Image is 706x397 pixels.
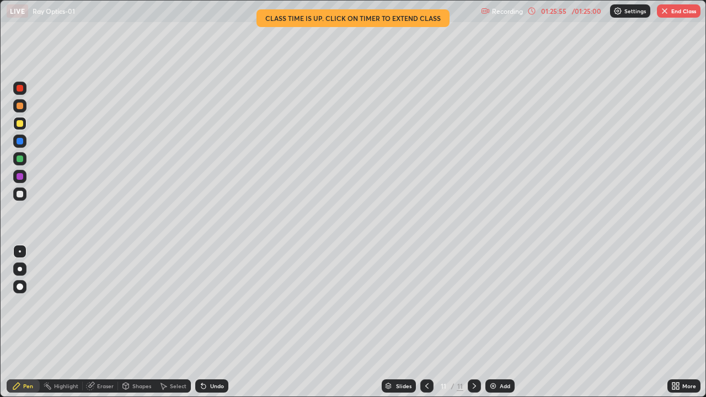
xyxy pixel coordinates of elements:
[170,383,186,389] div: Select
[538,8,569,14] div: 01:25:55
[10,7,25,15] p: LIVE
[657,4,700,18] button: End Class
[660,7,669,15] img: end-class-cross
[457,381,463,391] div: 11
[569,8,603,14] div: / 01:25:00
[132,383,151,389] div: Shapes
[481,7,490,15] img: recording.375f2c34.svg
[210,383,224,389] div: Undo
[54,383,78,389] div: Highlight
[438,383,449,389] div: 11
[682,383,696,389] div: More
[97,383,114,389] div: Eraser
[451,383,454,389] div: /
[492,7,523,15] p: Recording
[23,383,33,389] div: Pen
[33,7,75,15] p: Ray Optics-01
[613,7,622,15] img: class-settings-icons
[500,383,510,389] div: Add
[489,382,498,390] img: add-slide-button
[396,383,411,389] div: Slides
[624,8,646,14] p: Settings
